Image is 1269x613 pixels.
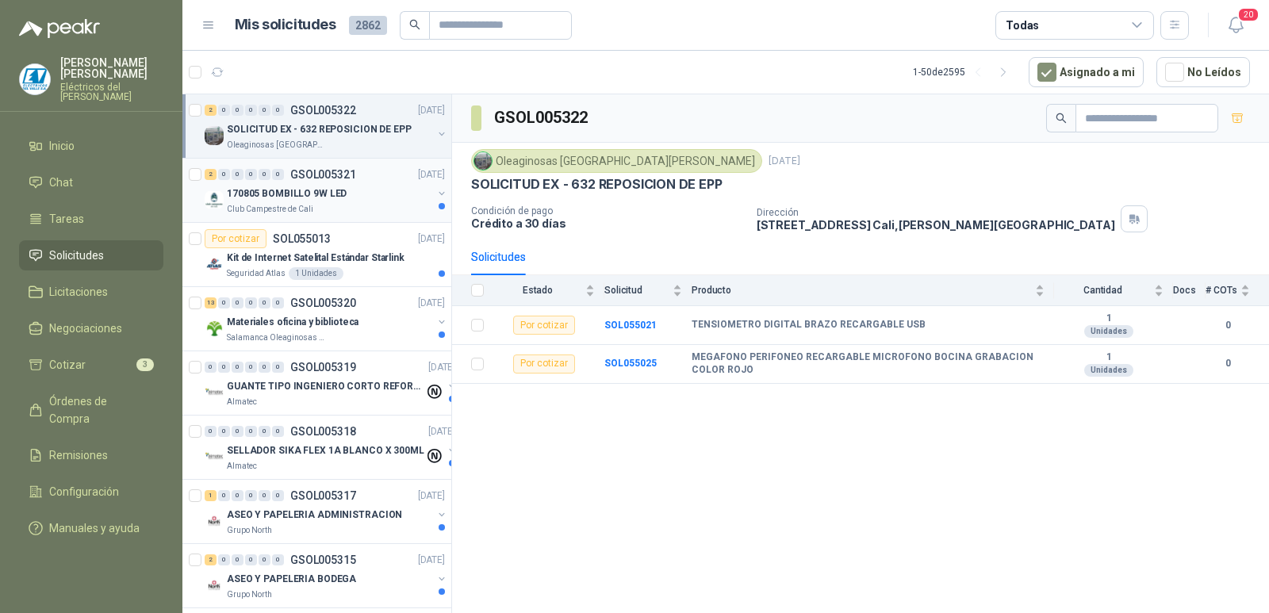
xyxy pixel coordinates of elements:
[205,422,458,473] a: 0 0 0 0 0 0 GSOL005318[DATE] Company LogoSELLADOR SIKA FLEX 1A BLANCO X 300MLAlmatec
[471,205,744,216] p: Condición de pago
[494,105,590,130] h3: GSOL005322
[259,362,270,373] div: 0
[493,285,582,296] span: Estado
[218,362,230,373] div: 0
[49,283,108,301] span: Licitaciones
[19,313,163,343] a: Negociaciones
[205,550,448,601] a: 2 0 0 0 0 0 GSOL005315[DATE] Company LogoASEO Y PAPELERIA BODEGAGrupo North
[290,105,356,116] p: GSOL005322
[227,331,327,344] p: Salamanca Oleaginosas SAS
[205,576,224,595] img: Company Logo
[290,554,356,565] p: GSOL005315
[272,426,284,437] div: 0
[604,320,657,331] a: SOL055021
[232,490,243,501] div: 0
[272,105,284,116] div: 0
[227,203,313,216] p: Club Campestre de Cali
[205,486,448,537] a: 1 0 0 0 0 0 GSOL005317[DATE] Company LogoASEO Y PAPELERIA ADMINISTRACIONGrupo North
[604,358,657,369] b: SOL055025
[227,524,272,537] p: Grupo North
[245,362,257,373] div: 0
[49,174,73,191] span: Chat
[205,297,217,308] div: 13
[290,362,356,373] p: GSOL005319
[692,285,1032,296] span: Producto
[418,553,445,568] p: [DATE]
[272,554,284,565] div: 0
[205,358,458,408] a: 0 0 0 0 0 0 GSOL005319[DATE] Company LogoGUANTE TIPO INGENIERO CORTO REFORZADOAlmatec
[205,293,448,344] a: 13 0 0 0 0 0 GSOL005320[DATE] Company LogoMateriales oficina y bibliotecaSalamanca Oleaginosas SAS
[232,554,243,565] div: 0
[245,169,257,180] div: 0
[1054,285,1151,296] span: Cantidad
[205,383,224,402] img: Company Logo
[272,490,284,501] div: 0
[182,223,451,287] a: Por cotizarSOL055013[DATE] Company LogoKit de Internet Satelital Estándar StarlinkSeguridad Atlas...
[205,319,224,338] img: Company Logo
[19,167,163,197] a: Chat
[290,169,356,180] p: GSOL005321
[245,554,257,565] div: 0
[1206,275,1269,306] th: # COTs
[1006,17,1039,34] div: Todas
[49,356,86,374] span: Cotizar
[349,16,387,35] span: 2862
[259,169,270,180] div: 0
[1206,356,1250,371] b: 0
[218,297,230,308] div: 0
[205,126,224,145] img: Company Logo
[409,19,420,30] span: search
[232,105,243,116] div: 0
[227,315,358,330] p: Materiales oficina y biblioteca
[19,277,163,307] a: Licitaciones
[205,554,217,565] div: 2
[218,105,230,116] div: 0
[1084,364,1133,377] div: Unidades
[20,64,50,94] img: Company Logo
[272,297,284,308] div: 0
[1173,275,1206,306] th: Docs
[513,316,575,335] div: Por cotizar
[259,490,270,501] div: 0
[19,350,163,380] a: Cotizar3
[19,440,163,470] a: Remisiones
[1156,57,1250,87] button: No Leídos
[259,297,270,308] div: 0
[245,105,257,116] div: 0
[49,446,108,464] span: Remisiones
[218,490,230,501] div: 0
[1206,285,1237,296] span: # COTs
[290,426,356,437] p: GSOL005318
[235,13,336,36] h1: Mis solicitudes
[19,386,163,434] a: Órdenes de Compra
[259,426,270,437] div: 0
[272,169,284,180] div: 0
[49,393,148,427] span: Órdenes de Compra
[769,154,800,169] p: [DATE]
[259,105,270,116] div: 0
[218,169,230,180] div: 0
[205,165,448,216] a: 2 0 0 0 0 0 GSOL005321[DATE] Company Logo170805 BOMBILLO 9W LEDClub Campestre de Cali
[60,57,163,79] p: [PERSON_NAME] [PERSON_NAME]
[245,490,257,501] div: 0
[1084,325,1133,338] div: Unidades
[205,190,224,209] img: Company Logo
[604,275,692,306] th: Solicitud
[205,169,217,180] div: 2
[218,554,230,565] div: 0
[289,267,343,280] div: 1 Unidades
[19,240,163,270] a: Solicitudes
[205,229,266,248] div: Por cotizar
[227,122,412,137] p: SOLICITUD EX - 632 REPOSICION DE EPP
[232,362,243,373] div: 0
[471,149,762,173] div: Oleaginosas [GEOGRAPHIC_DATA][PERSON_NAME]
[418,296,445,311] p: [DATE]
[428,424,455,439] p: [DATE]
[136,358,154,371] span: 3
[272,362,284,373] div: 0
[227,139,327,151] p: Oleaginosas [GEOGRAPHIC_DATA][PERSON_NAME]
[205,490,217,501] div: 1
[227,508,402,523] p: ASEO Y PAPELERIA ADMINISTRACION
[418,167,445,182] p: [DATE]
